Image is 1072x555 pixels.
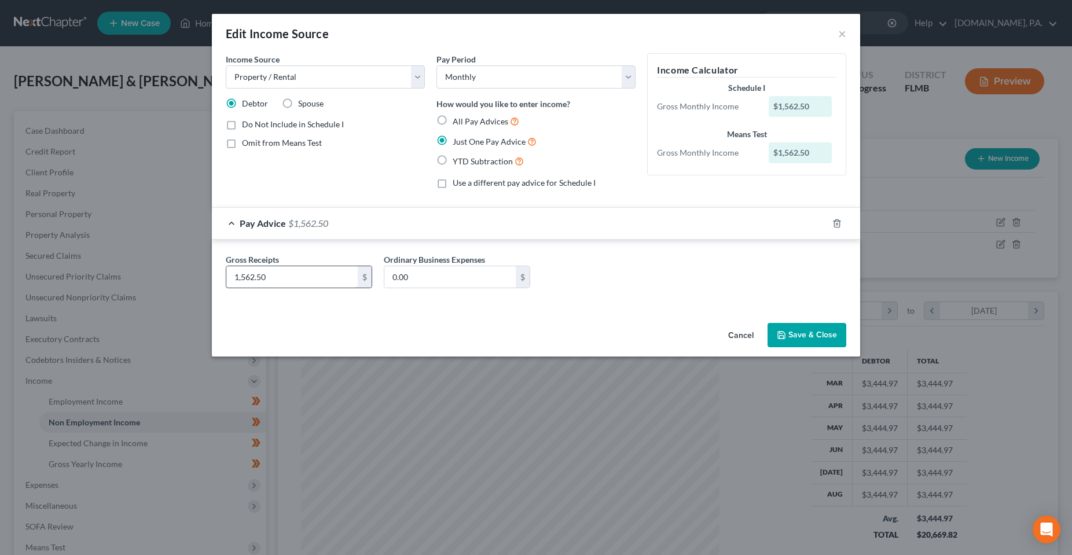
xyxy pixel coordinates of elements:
div: $ [358,266,372,288]
span: Income Source [226,54,280,64]
label: Ordinary Business Expenses [384,253,485,266]
input: 0.00 [226,266,358,288]
span: Spouse [298,98,324,108]
label: Gross Receipts [226,253,279,266]
span: YTD Subtraction [453,156,513,166]
div: Gross Monthly Income [651,101,763,112]
button: × [838,27,846,41]
span: Use a different pay advice for Schedule I [453,178,596,188]
div: Gross Monthly Income [651,147,763,159]
button: Cancel [719,324,763,347]
span: $1,562.50 [288,218,328,229]
div: $1,562.50 [769,96,832,117]
button: Save & Close [768,323,846,347]
div: $ [516,266,530,288]
label: How would you like to enter income? [436,98,570,110]
label: Pay Period [436,53,476,65]
div: $1,562.50 [769,142,832,163]
span: Omit from Means Test [242,138,322,148]
span: Do Not Include in Schedule I [242,119,344,129]
h5: Income Calculator [657,63,836,78]
div: Means Test [657,128,836,140]
span: Debtor [242,98,268,108]
div: Open Intercom Messenger [1033,516,1060,543]
span: Pay Advice [240,218,286,229]
div: Schedule I [657,82,836,94]
input: 0.00 [384,266,516,288]
div: Edit Income Source [226,25,329,42]
span: All Pay Advices [453,116,508,126]
span: Just One Pay Advice [453,137,526,146]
